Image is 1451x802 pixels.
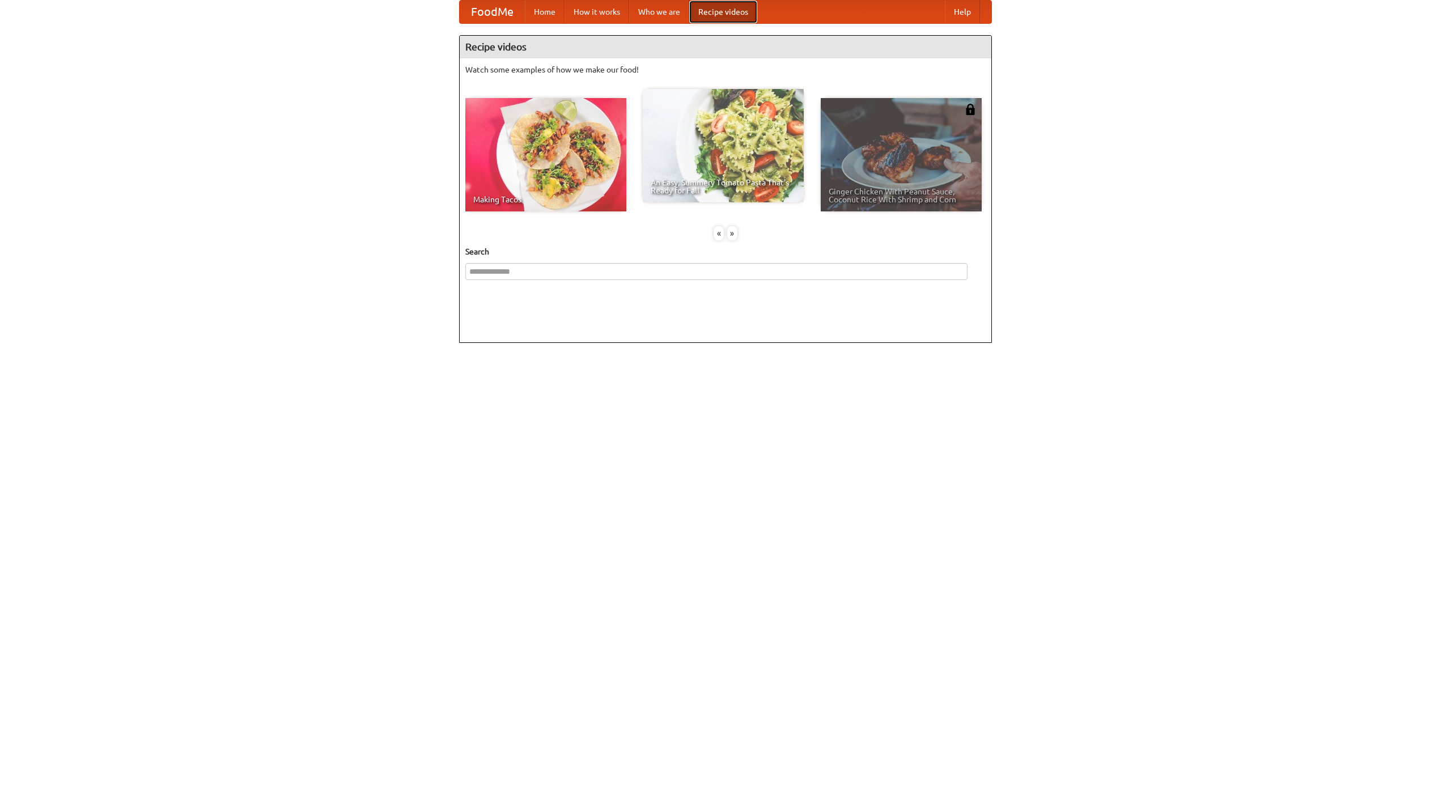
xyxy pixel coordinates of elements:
div: « [714,226,724,240]
span: Making Tacos [473,196,618,203]
a: Making Tacos [465,98,626,211]
a: Home [525,1,565,23]
h5: Search [465,246,986,257]
p: Watch some examples of how we make our food! [465,64,986,75]
a: FoodMe [460,1,525,23]
span: An Easy, Summery Tomato Pasta That's Ready for Fall [651,179,796,194]
div: » [727,226,737,240]
a: Recipe videos [689,1,757,23]
a: Who we are [629,1,689,23]
a: How it works [565,1,629,23]
a: An Easy, Summery Tomato Pasta That's Ready for Fall [643,89,804,202]
a: Help [945,1,980,23]
h4: Recipe videos [460,36,991,58]
img: 483408.png [965,104,976,115]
